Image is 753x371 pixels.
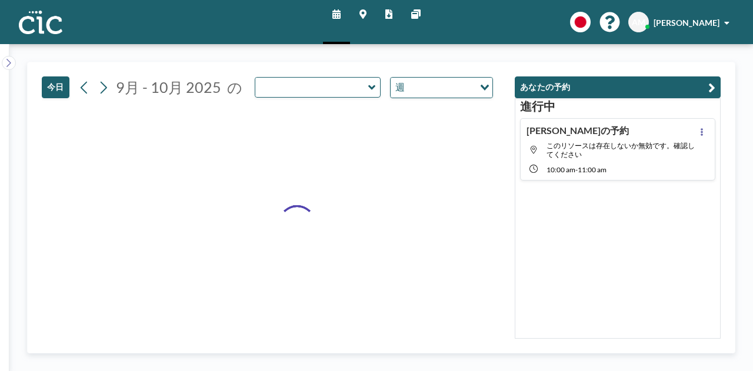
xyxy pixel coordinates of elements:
[575,165,578,174] span: -
[547,141,695,159] span: このリソースは存在しないか無効です。確認してください
[578,165,607,174] span: 11:00 AM
[42,76,69,98] button: 今日
[19,11,62,34] img: organization-logo
[520,99,715,113] h3: 進行中
[527,125,629,136] h4: [PERSON_NAME]の予約
[393,80,407,95] span: 週
[547,165,575,174] span: 10:00 AM
[227,78,242,96] span: の
[654,18,719,28] span: [PERSON_NAME]
[632,17,645,28] span: AM
[116,78,221,96] span: 9月 - 10月 2025
[391,78,492,98] div: Search for option
[408,80,473,95] input: Search for option
[515,76,721,98] button: あなたの予約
